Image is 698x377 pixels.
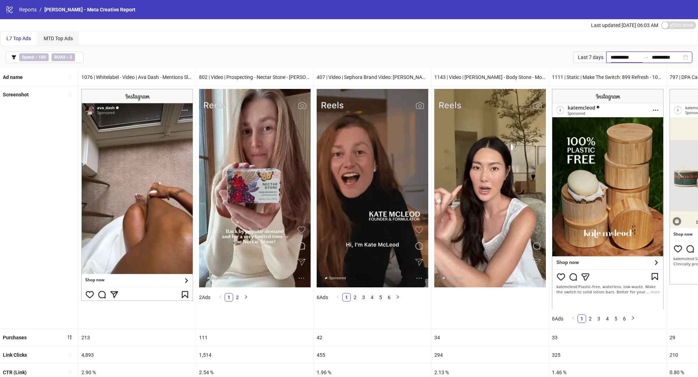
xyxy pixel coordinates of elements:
span: sort-ascending [67,92,72,97]
b: 2 [70,55,72,60]
a: 1 [343,293,350,301]
li: 3 [359,293,368,302]
span: to [643,54,649,60]
a: 4 [603,315,611,323]
div: 213 [79,329,196,346]
b: Spend [22,55,34,60]
img: Screenshot 120237516578150212 [317,89,428,287]
div: 33 [549,329,666,346]
span: right [396,295,400,299]
span: Last updated [DATE] 06:03 AM [591,22,658,28]
span: left [336,295,340,299]
button: left [334,293,342,302]
button: Spend > 100ROAS > 2 [6,52,84,63]
a: 2 [586,315,594,323]
div: 294 [431,346,549,363]
div: 42 [314,329,431,346]
button: right [242,293,250,302]
img: Screenshot 120237453010540212 [552,89,664,308]
span: sort-ascending [67,352,72,357]
a: 3 [360,293,367,301]
span: > [19,53,49,61]
span: sort-descending [67,335,72,340]
span: [PERSON_NAME] - Meta Creative Report [44,7,135,12]
li: 5 [376,293,385,302]
div: 34 [431,329,549,346]
button: right [629,314,637,323]
li: 5 [612,314,620,323]
li: 1 [342,293,351,302]
div: 1111 | Static | Make The Switch: 899 Refresh - 100% Plastic Free - Product and Container | Text O... [549,69,666,86]
b: CTR (Link) [3,370,27,375]
span: 2 Ads [199,294,210,300]
div: 802 | Video | Prospecting - Nectar Stone - [PERSON_NAME] UGC | Text Overlay | PDP | [DATE] [196,69,313,86]
b: ROAS [54,55,65,60]
a: 6 [621,315,628,323]
li: Next Page [393,293,402,302]
div: 325 [549,346,666,363]
li: Previous Page [334,293,342,302]
div: 1076 | Whitelabel - Video | Ava Dash - Mentions Sleep & Sun Stones - Travel | Text Overlay | PLP ... [79,69,196,86]
span: 6 Ads [317,294,328,300]
div: 111 [196,329,313,346]
b: Ad name [3,74,23,80]
button: left [216,293,225,302]
img: Screenshot 120230300638090212 [199,89,311,287]
a: 5 [377,293,385,301]
li: 4 [603,314,612,323]
a: 1 [578,315,586,323]
a: 4 [368,293,376,301]
span: right [244,295,248,299]
span: left [218,295,222,299]
a: 6 [385,293,393,301]
a: 5 [612,315,620,323]
span: sort-ascending [67,75,72,80]
div: 455 [314,346,431,363]
span: filter [11,55,16,60]
a: 2 [351,293,359,301]
span: > [52,53,75,61]
a: Reports [18,6,38,14]
span: sort-ascending [67,370,72,375]
button: right [393,293,402,302]
li: Next Page [629,314,637,323]
span: 6 Ads [552,316,563,322]
li: Next Page [242,293,250,302]
b: 100 [38,55,46,60]
span: right [631,316,635,320]
span: MTD Top Ads [44,36,73,41]
button: left [569,314,578,323]
li: Previous Page [216,293,225,302]
b: Link Clicks [3,352,27,358]
span: swap-right [643,54,649,60]
li: 2 [233,293,242,302]
div: 4,893 [79,346,196,363]
span: left [571,316,575,320]
img: Screenshot 120237501666950212 [434,89,546,287]
li: 1 [578,314,586,323]
a: 1 [225,293,233,301]
div: 407 | Video | Sephora Brand Video: [PERSON_NAME] V2 - Self care ritual | Text Overlay | PDP - Bod... [314,69,431,86]
li: Previous Page [569,314,578,323]
img: Screenshot 120233848138450212 [81,89,193,301]
a: 2 [233,293,241,301]
b: Screenshot [3,92,29,97]
li: 3 [595,314,603,323]
div: Last 7 days [573,52,606,63]
a: 3 [595,315,603,323]
li: 6 [620,314,629,323]
div: 1,514 [196,346,313,363]
span: L7 Top Ads [6,36,31,41]
li: / [39,6,42,14]
b: Purchases [3,335,27,340]
div: 1143 | Video | [PERSON_NAME] - Body Stone - Modified - Evergreen - No Season | No Text Overlay | ... [431,69,549,86]
li: 2 [586,314,595,323]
